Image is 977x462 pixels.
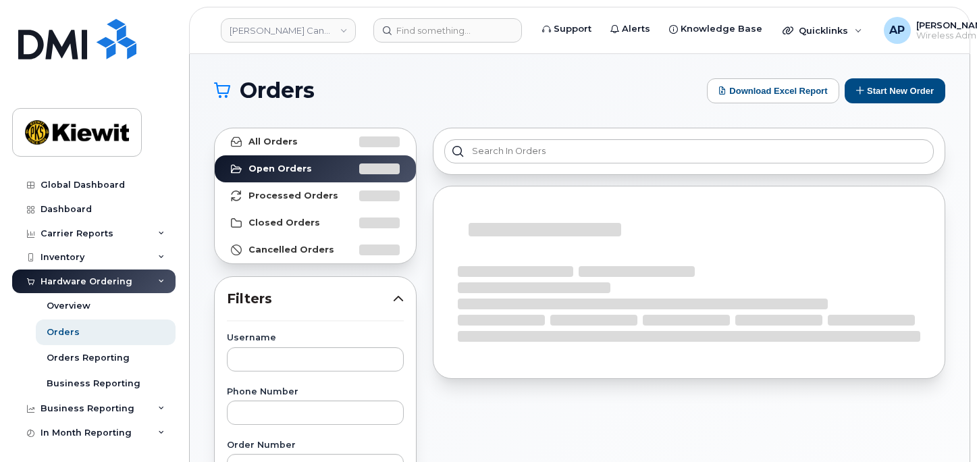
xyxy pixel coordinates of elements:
[227,441,404,450] label: Order Number
[248,163,312,174] strong: Open Orders
[707,78,839,103] button: Download Excel Report
[444,139,934,163] input: Search in orders
[248,217,320,228] strong: Closed Orders
[227,334,404,342] label: Username
[248,245,334,255] strong: Cancelled Orders
[215,236,416,263] a: Cancelled Orders
[248,190,338,201] strong: Processed Orders
[215,182,416,209] a: Processed Orders
[248,136,298,147] strong: All Orders
[240,80,315,101] span: Orders
[215,128,416,155] a: All Orders
[227,388,404,396] label: Phone Number
[845,78,945,103] button: Start New Order
[215,209,416,236] a: Closed Orders
[215,155,416,182] a: Open Orders
[227,289,393,309] span: Filters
